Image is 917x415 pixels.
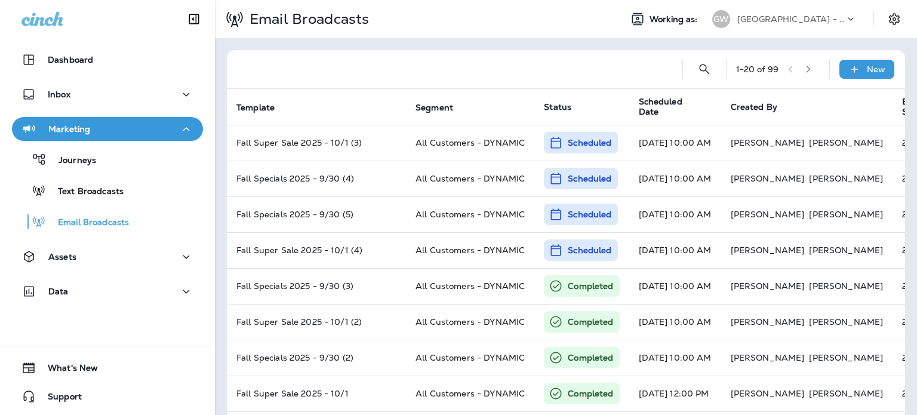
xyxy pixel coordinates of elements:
p: Journeys [47,155,96,167]
button: Email Broadcasts [12,209,203,234]
span: All Customers - DYNAMIC [416,281,525,291]
span: All Customers - DYNAMIC [416,388,525,399]
span: Scheduled Date [639,97,716,117]
p: [PERSON_NAME] [809,281,883,291]
button: Text Broadcasts [12,178,203,203]
span: Support [36,392,82,406]
p: [PERSON_NAME] [731,138,805,147]
span: Scheduled Date [639,97,701,117]
td: [DATE] 10:00 AM [629,268,721,304]
span: All Customers - DYNAMIC [416,352,525,363]
p: Marketing [48,124,90,134]
p: [PERSON_NAME] [731,389,805,398]
span: All Customers - DYNAMIC [416,209,525,220]
span: Template [236,102,290,113]
button: What's New [12,356,203,380]
span: Segment [416,103,453,113]
p: Inbox [48,90,70,99]
span: Created By [731,102,777,112]
p: [PERSON_NAME] [731,281,805,291]
p: Text Broadcasts [46,186,124,198]
p: [PERSON_NAME] [809,210,883,219]
p: Completed [568,388,613,399]
p: [PERSON_NAME] [809,174,883,183]
button: Collapse Sidebar [177,7,211,31]
p: Scheduled [568,137,611,149]
td: [DATE] 10:00 AM [629,232,721,268]
p: Fall Specials 2025 - 9/30 (5) [236,210,396,219]
span: Working as: [650,14,700,24]
button: Inbox [12,82,203,106]
p: New [867,64,885,74]
button: Journeys [12,147,203,172]
button: Support [12,385,203,408]
td: [DATE] 10:00 AM [629,304,721,340]
td: [DATE] 10:00 AM [629,196,721,232]
button: Search Email Broadcasts [693,57,716,81]
button: Marketing [12,117,203,141]
p: Fall Specials 2025 - 9/30 (2) [236,353,396,362]
span: Template [236,103,275,113]
p: Fall Super Sale 2025 - 10/1 (4) [236,245,396,255]
div: 1 - 20 of 99 [736,64,778,74]
p: Fall Specials 2025 - 9/30 (4) [236,174,396,183]
button: Settings [884,8,905,30]
span: What's New [36,363,98,377]
span: All Customers - DYNAMIC [416,316,525,327]
p: Email Broadcasts [245,10,369,28]
p: [PERSON_NAME] [809,245,883,255]
p: Scheduled [568,208,611,220]
p: [PERSON_NAME] [731,174,805,183]
p: Email Broadcasts [46,217,129,229]
p: Completed [568,316,613,328]
button: Dashboard [12,48,203,72]
div: GW [712,10,730,28]
p: Dashboard [48,55,93,64]
p: [PERSON_NAME] [731,317,805,327]
p: [PERSON_NAME] [809,353,883,362]
td: [DATE] 10:00 AM [629,340,721,376]
td: [DATE] 12:00 PM [629,376,721,411]
p: [PERSON_NAME] [809,317,883,327]
p: Scheduled [568,173,611,185]
p: Assets [48,252,76,262]
span: All Customers - DYNAMIC [416,173,525,184]
p: [GEOGRAPHIC_DATA] - [GEOGRAPHIC_DATA] | [GEOGRAPHIC_DATA] | [PERSON_NAME] [737,14,845,24]
p: Completed [568,352,613,364]
p: Fall Specials 2025 - 9/30 (3) [236,281,396,291]
button: Assets [12,245,203,269]
p: [PERSON_NAME] [731,353,805,362]
p: Fall Super Sale 2025 - 10/1 [236,389,396,398]
td: [DATE] 10:00 AM [629,161,721,196]
p: Scheduled [568,244,611,256]
p: [PERSON_NAME] [809,138,883,147]
span: Segment [416,102,469,113]
p: [PERSON_NAME] [731,210,805,219]
span: All Customers - DYNAMIC [416,245,525,256]
p: [PERSON_NAME] [809,389,883,398]
p: Data [48,287,69,296]
p: Fall Super Sale 2025 - 10/1 (2) [236,317,396,327]
p: Fall Super Sale 2025 - 10/1 (3) [236,138,396,147]
td: [DATE] 10:00 AM [629,125,721,161]
span: Status [544,102,571,112]
button: Data [12,279,203,303]
p: [PERSON_NAME] [731,245,805,255]
p: Completed [568,280,613,292]
span: All Customers - DYNAMIC [416,137,525,148]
